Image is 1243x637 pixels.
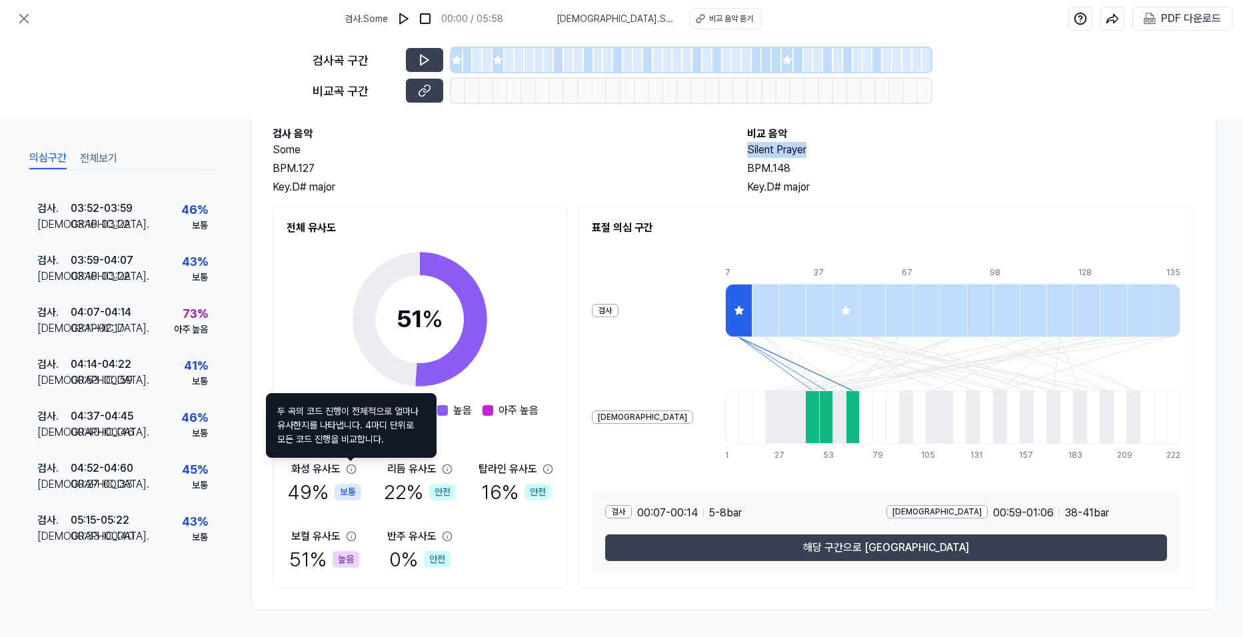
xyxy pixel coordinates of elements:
div: 53 [823,449,836,461]
div: 04:37 - 04:45 [71,408,133,424]
div: 46 % [181,408,208,426]
div: BPM. 148 [747,161,1195,177]
h2: 전체 유사도 [287,220,553,236]
h2: 비교 음악 [747,126,1195,142]
div: BPM. 127 [273,161,720,177]
div: 43 % [182,253,208,271]
img: PDF Download [1144,13,1156,25]
div: 04:14 - 04:22 [71,356,131,372]
div: 검사 . [37,201,71,217]
div: 비교 음악 듣기 [709,13,753,25]
div: 43 % [182,512,208,530]
div: [DEMOGRAPHIC_DATA] . [37,217,71,233]
div: 03:59 - 04:07 [71,253,133,269]
div: Key. D# major [747,179,1195,195]
div: 검사 . [37,408,71,424]
div: 135 [1166,267,1180,279]
div: 128 [1078,267,1105,279]
div: 46 % [181,201,208,219]
div: 45 % [182,460,208,478]
div: 157 [1019,449,1032,461]
div: [DEMOGRAPHIC_DATA] . [37,320,71,336]
div: 16 % [481,477,551,507]
div: [DEMOGRAPHIC_DATA] [592,410,693,424]
div: 67 [902,267,928,279]
div: 105 [921,449,934,461]
div: 04:07 - 04:14 [71,305,131,320]
div: 41 % [184,356,208,374]
div: 98 [990,267,1016,279]
div: 03:52 - 03:59 [71,201,133,217]
span: 높음 [453,402,472,418]
h2: 표절 의심 구간 [592,220,1180,236]
img: play [397,12,411,25]
span: [DEMOGRAPHIC_DATA] . Silent Prayer [557,12,674,26]
div: [DEMOGRAPHIC_DATA] [886,505,988,518]
div: 검사 . [37,253,71,269]
div: 보통 [192,374,208,388]
img: help [1074,12,1087,25]
div: [DEMOGRAPHIC_DATA] . [37,269,71,285]
h2: Silent Prayer [747,142,1195,158]
div: 49 % [287,477,361,507]
span: % [422,305,443,333]
div: 보통 [335,484,361,500]
img: share [1106,12,1119,25]
div: 02:11 - 02:17 [71,320,124,336]
span: 5 - 8 bar [709,505,742,521]
div: [DEMOGRAPHIC_DATA] . [37,424,71,440]
h2: Some [273,142,720,158]
div: 27 [774,449,788,461]
h2: 검사 음악 [273,126,720,142]
div: 높음 [333,551,359,568]
div: 보컬 유사도 [291,528,341,544]
div: 00:27 - 00:33 [71,476,133,492]
span: 아주 높음 [499,402,539,418]
span: 38 - 41 bar [1065,505,1109,521]
div: 51 [397,301,443,337]
div: 비교곡 구간 [313,82,398,100]
div: 00:33 - 00:40 [71,528,134,544]
div: 보통 [192,271,208,285]
button: 전체보기 [80,148,117,169]
div: [DEMOGRAPHIC_DATA] . [37,476,71,492]
div: 보통 [192,219,208,233]
span: 검사 . Some [345,12,388,26]
div: 보통 [192,530,208,544]
div: 00:00 / 05:58 [441,12,503,26]
div: 안전 [525,484,551,500]
div: 183 [1068,449,1082,461]
div: 검사 . [37,305,71,320]
a: 비교 음악 듣기 [690,8,762,29]
div: 검사곡 구간 [313,51,398,69]
div: 7 [725,267,752,279]
div: 03:16 - 03:22 [71,217,130,233]
div: 탑라인 유사도 [479,461,537,477]
div: 00:53 - 00:59 [71,372,133,388]
div: 검사 . [37,460,71,476]
div: 04:52 - 04:60 [71,460,133,476]
div: 반주 유사도 [387,528,437,544]
img: stop [419,12,432,25]
div: 아주 높음 [174,322,208,336]
div: 05:15 - 05:22 [71,512,129,528]
button: 의심구간 [29,148,67,169]
button: PDF 다운로드 [1141,7,1224,30]
div: 화성 유사도 [291,461,341,477]
div: 안전 [424,551,451,568]
div: 222 [1166,449,1180,461]
div: 안전 [429,484,456,500]
div: 00:40 - 00:46 [71,424,134,440]
div: [DEMOGRAPHIC_DATA] . [37,372,71,388]
div: 03:16 - 03:22 [71,269,130,285]
button: 해당 구간으로 [GEOGRAPHIC_DATA] [605,534,1167,561]
div: 리듬 유사도 [387,461,437,477]
div: 22 % [384,477,456,507]
span: 두 곡의 코드 진행이 전체적으로 얼마나 유사한지를 나타냅니다. 4마디 단위로 모든 코드 진행을 비교합니다. [277,404,425,446]
div: 131 [970,449,984,461]
span: 00:59 - 01:06 [993,505,1054,521]
div: 37 [813,267,840,279]
div: 51 % [289,544,359,574]
div: 1 [725,449,738,461]
div: 209 [1117,449,1130,461]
